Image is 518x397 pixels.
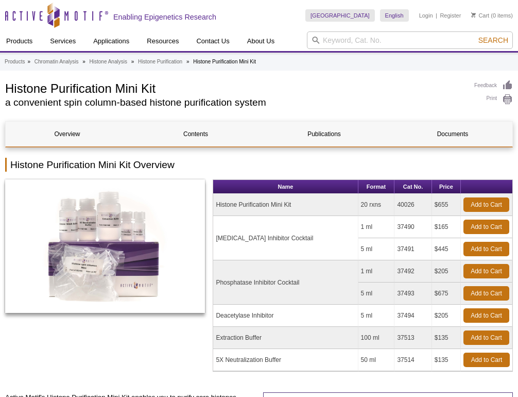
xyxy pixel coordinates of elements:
td: $655 [432,194,461,216]
td: Extraction Buffer [213,327,358,349]
a: Contact Us [190,31,235,51]
h2: Histone Purification Mini Kit Overview [5,158,513,172]
th: Cat No. [394,180,431,194]
a: Histone Analysis [90,57,127,67]
th: Format [358,180,395,194]
button: Search [475,36,511,45]
td: 37514 [394,349,431,371]
th: Price [432,180,461,194]
a: Add to Cart [463,197,509,212]
td: $205 [432,305,461,327]
a: Add to Cart [463,264,509,278]
h2: Enabling Epigenetics Research [113,12,216,22]
a: English [380,9,409,22]
td: $135 [432,327,461,349]
img: Histone Purification Mini Kit [5,179,205,313]
td: 37493 [394,283,431,305]
a: Feedback [474,80,513,91]
li: » [27,59,30,64]
a: Add to Cart [463,242,509,256]
a: Documents [391,122,514,146]
li: (0 items) [471,9,513,22]
td: 37513 [394,327,431,349]
img: Your Cart [471,12,476,18]
a: Histone Purification [138,57,182,67]
td: Phosphatase Inhibitor Cocktail [213,260,358,305]
td: Histone Purification Mini Kit [213,194,358,216]
li: » [186,59,189,64]
a: Cart [471,12,489,19]
a: Add to Cart [463,308,509,323]
a: Contents [134,122,257,146]
td: 37491 [394,238,431,260]
td: 5 ml [358,283,395,305]
a: Products [5,57,25,67]
a: Chromatin Analysis [34,57,79,67]
td: 5 ml [358,305,395,327]
a: Resources [141,31,185,51]
td: 37494 [394,305,431,327]
li: Histone Purification Mini Kit [193,59,256,64]
li: | [436,9,437,22]
td: 20 rxns [358,194,395,216]
td: $205 [432,260,461,283]
a: Add to Cart [463,330,509,345]
a: Services [44,31,82,51]
th: Name [213,180,358,194]
td: 1 ml [358,216,395,238]
a: Applications [87,31,135,51]
td: 40026 [394,194,431,216]
a: Publications [263,122,386,146]
a: Add to Cart [463,353,510,367]
a: Add to Cart [463,286,509,301]
a: Login [419,12,433,19]
li: » [82,59,85,64]
td: Deacetylase Inhibitor [213,305,358,327]
td: 37492 [394,260,431,283]
td: $165 [432,216,461,238]
a: Print [474,94,513,105]
td: 5 ml [358,238,395,260]
td: $135 [432,349,461,371]
h1: Histone Purification Mini Kit [5,80,464,95]
td: 1 ml [358,260,395,283]
td: 100 ml [358,327,395,349]
a: Add to Cart [463,220,509,234]
td: [MEDICAL_DATA] Inhibitor Cocktail [213,216,358,260]
li: » [131,59,134,64]
td: $675 [432,283,461,305]
input: Keyword, Cat. No. [307,31,513,49]
h2: a convenient spin column-based histone purification system [5,98,464,107]
a: Register [440,12,461,19]
td: $445 [432,238,461,260]
td: 37490 [394,216,431,238]
a: About Us [241,31,281,51]
a: [GEOGRAPHIC_DATA] [305,9,375,22]
a: Overview [6,122,129,146]
span: Search [478,36,508,44]
td: 50 ml [358,349,395,371]
td: 5X Neutralization Buffer [213,349,358,371]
